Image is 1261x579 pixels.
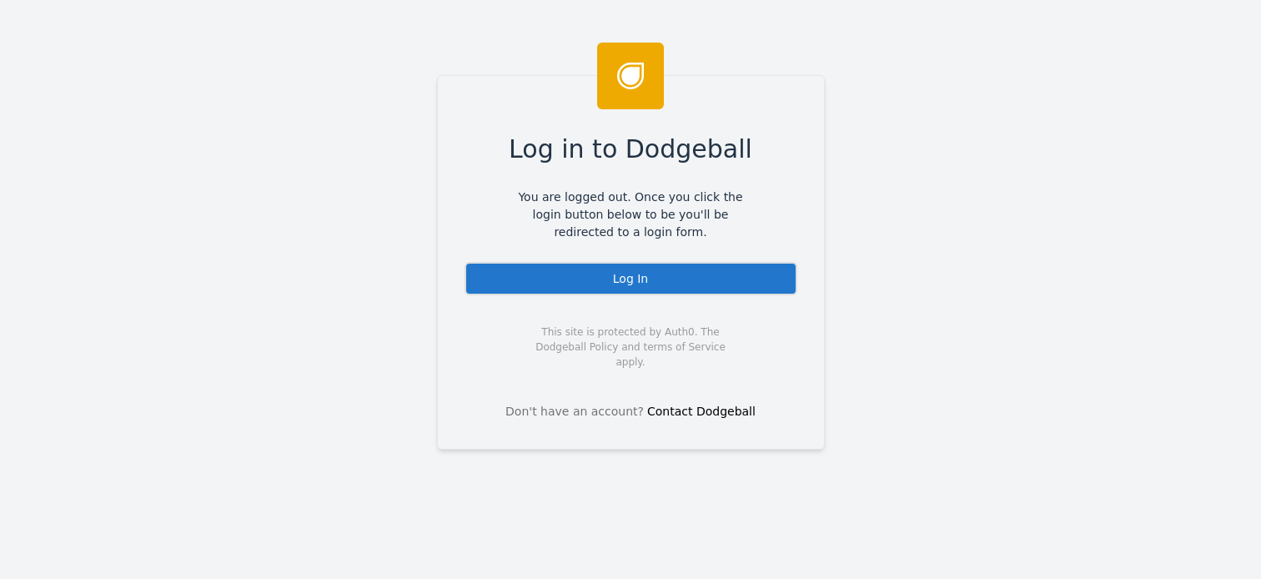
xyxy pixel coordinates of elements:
span: Don't have an account? [505,403,644,420]
span: You are logged out. Once you click the login button below to be you'll be redirected to a login f... [506,189,756,241]
div: Log In [465,262,797,295]
a: Contact Dodgeball [647,405,756,418]
span: This site is protected by Auth0. The Dodgeball Policy and terms of Service apply. [521,325,741,370]
span: Log in to Dodgeball [509,130,752,168]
